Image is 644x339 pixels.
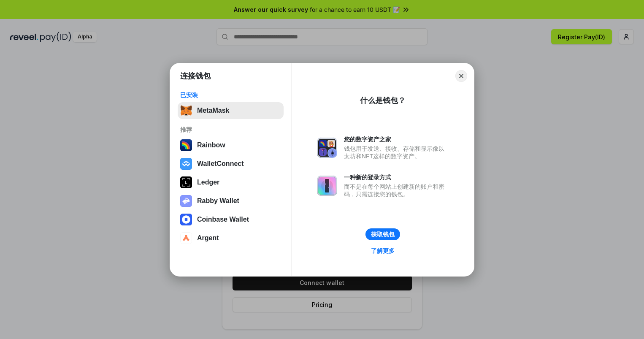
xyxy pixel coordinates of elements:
div: 您的数字资产之家 [344,136,449,143]
button: Rabby Wallet [178,193,284,209]
button: Close [455,70,467,82]
div: 推荐 [180,126,281,133]
div: Rabby Wallet [197,197,239,205]
div: 了解更多 [371,247,395,255]
button: Ledger [178,174,284,191]
a: 了解更多 [366,245,400,256]
button: Rainbow [178,137,284,154]
div: Ledger [197,179,219,186]
div: WalletConnect [197,160,244,168]
img: svg+xml,%3Csvg%20width%3D%2228%22%20height%3D%2228%22%20viewBox%3D%220%200%2028%2028%22%20fill%3D... [180,214,192,225]
button: 获取钱包 [365,228,400,240]
div: 一种新的登录方式 [344,174,449,181]
div: Rainbow [197,141,225,149]
img: svg+xml,%3Csvg%20xmlns%3D%22http%3A%2F%2Fwww.w3.org%2F2000%2Fsvg%22%20fill%3D%22none%22%20viewBox... [180,195,192,207]
div: 钱包用于发送、接收、存储和显示像以太坊和NFT这样的数字资产。 [344,145,449,160]
div: Coinbase Wallet [197,216,249,223]
div: Argent [197,234,219,242]
img: svg+xml,%3Csvg%20xmlns%3D%22http%3A%2F%2Fwww.w3.org%2F2000%2Fsvg%22%20fill%3D%22none%22%20viewBox... [317,138,337,158]
div: 什么是钱包？ [360,95,406,106]
div: 而不是在每个网站上创建新的账户和密码，只需连接您的钱包。 [344,183,449,198]
img: svg+xml,%3Csvg%20fill%3D%22none%22%20height%3D%2233%22%20viewBox%3D%220%200%2035%2033%22%20width%... [180,105,192,117]
img: svg+xml,%3Csvg%20width%3D%2228%22%20height%3D%2228%22%20viewBox%3D%220%200%2028%2028%22%20fill%3D... [180,158,192,170]
button: Coinbase Wallet [178,211,284,228]
div: 获取钱包 [371,231,395,238]
button: Argent [178,230,284,247]
img: svg+xml,%3Csvg%20width%3D%22120%22%20height%3D%22120%22%20viewBox%3D%220%200%20120%20120%22%20fil... [180,139,192,151]
button: WalletConnect [178,155,284,172]
img: svg+xml,%3Csvg%20xmlns%3D%22http%3A%2F%2Fwww.w3.org%2F2000%2Fsvg%22%20width%3D%2228%22%20height%3... [180,176,192,188]
div: MetaMask [197,107,229,114]
h1: 连接钱包 [180,71,211,81]
button: MetaMask [178,102,284,119]
img: svg+xml,%3Csvg%20xmlns%3D%22http%3A%2F%2Fwww.w3.org%2F2000%2Fsvg%22%20fill%3D%22none%22%20viewBox... [317,176,337,196]
div: 已安装 [180,91,281,99]
img: svg+xml,%3Csvg%20width%3D%2228%22%20height%3D%2228%22%20viewBox%3D%220%200%2028%2028%22%20fill%3D... [180,232,192,244]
